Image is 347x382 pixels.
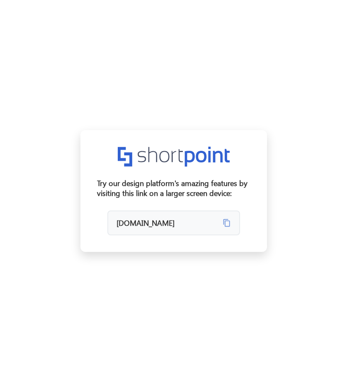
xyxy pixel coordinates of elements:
[116,218,218,228] span: [DOMAIN_NAME]
[107,210,240,235] button: [DOMAIN_NAME]
[306,342,347,382] iframe: Chat Widget
[118,147,230,166] img: ShortPoint Logo
[97,178,250,198] h3: Try our design platform's amazing features by visiting this link on a larger screen device:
